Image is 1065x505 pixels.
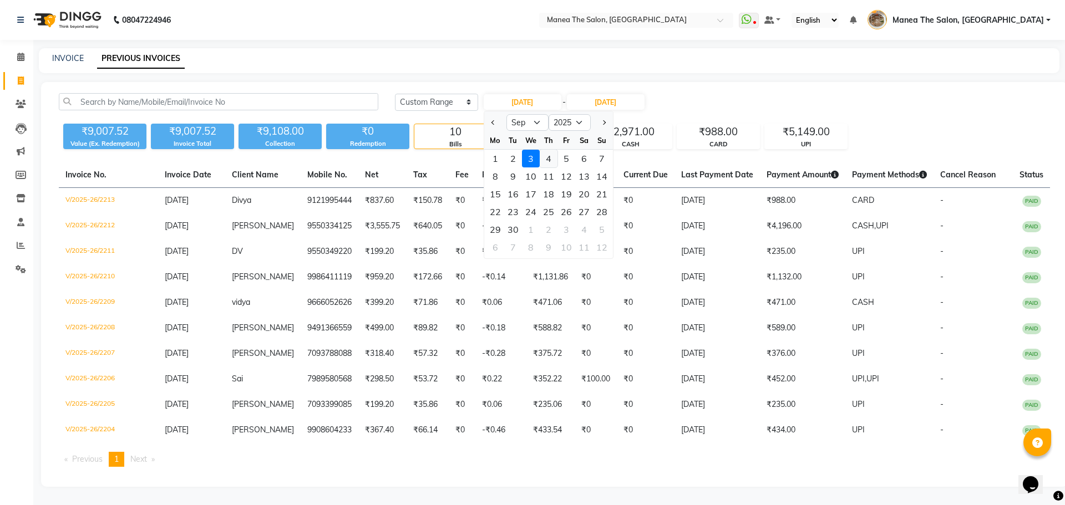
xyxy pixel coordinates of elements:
[876,221,889,231] span: UPI
[617,366,674,392] td: ₹0
[165,272,189,282] span: [DATE]
[681,170,753,180] span: Last Payment Date
[522,131,540,149] div: We
[414,140,496,149] div: Bills
[557,150,575,167] div: 5
[301,239,358,264] td: 9550349220
[526,366,575,392] td: ₹352.22
[407,264,449,290] td: ₹172.66
[232,170,278,180] span: Client Name
[852,323,865,333] span: UPI
[522,221,540,238] div: Wednesday, October 1, 2025
[617,392,674,417] td: ₹0
[590,124,672,140] div: ₹2,971.00
[232,348,294,358] span: [PERSON_NAME]
[593,238,611,256] div: 12
[59,213,158,239] td: V/2025-26/2212
[674,188,760,214] td: [DATE]
[940,195,944,205] span: -
[165,348,189,358] span: [DATE]
[486,221,504,238] div: Monday, September 29, 2025
[232,425,294,435] span: [PERSON_NAME]
[239,124,322,139] div: ₹9,108.00
[232,246,243,256] span: DV
[475,239,526,264] td: ₹0.06
[557,150,575,167] div: Friday, September 5, 2025
[617,341,674,366] td: ₹0
[575,150,593,167] div: Saturday, September 6, 2025
[1022,272,1041,283] span: PAID
[575,203,593,221] div: 27
[760,417,845,443] td: ₹434.00
[72,454,103,464] span: Previous
[852,170,927,180] span: Payment Methods
[407,239,449,264] td: ₹35.86
[165,195,189,205] span: [DATE]
[59,315,158,341] td: V/2025-26/2208
[760,341,845,366] td: ₹376.00
[540,185,557,203] div: Thursday, September 18, 2025
[617,315,674,341] td: ₹0
[617,239,674,264] td: ₹0
[504,203,522,221] div: 23
[59,452,1050,467] nav: Pagination
[414,124,496,140] div: 10
[65,170,106,180] span: Invoice No.
[575,131,593,149] div: Sa
[557,167,575,185] div: Friday, September 12, 2025
[575,221,593,238] div: 4
[413,170,427,180] span: Tax
[486,221,504,238] div: 29
[575,185,593,203] div: Saturday, September 20, 2025
[557,203,575,221] div: Friday, September 26, 2025
[526,417,575,443] td: ₹433.54
[407,392,449,417] td: ₹35.86
[449,417,475,443] td: ₹0
[575,150,593,167] div: 6
[449,392,475,417] td: ₹0
[557,221,575,238] div: 3
[557,203,575,221] div: 26
[526,290,575,315] td: ₹471.06
[486,167,504,185] div: 8
[486,150,504,167] div: Monday, September 1, 2025
[1022,374,1041,385] span: PAID
[407,417,449,443] td: ₹66.14
[940,323,944,333] span: -
[1022,221,1041,232] span: PAID
[892,14,1044,26] span: Manea The Salon, [GEOGRAPHIC_DATA]
[522,203,540,221] div: 24
[760,188,845,214] td: ₹988.00
[557,185,575,203] div: Friday, September 19, 2025
[522,203,540,221] div: Wednesday, September 24, 2025
[674,366,760,392] td: [DATE]
[475,213,526,239] td: -₹0.20
[540,238,557,256] div: 9
[63,124,146,139] div: ₹9,007.52
[540,150,557,167] div: 4
[540,150,557,167] div: Thursday, September 4, 2025
[59,417,158,443] td: V/2025-26/2204
[522,238,540,256] div: Wednesday, October 8, 2025
[504,221,522,238] div: 30
[760,392,845,417] td: ₹235.00
[122,4,171,35] b: 08047224946
[232,221,294,231] span: [PERSON_NAME]
[593,150,611,167] div: Sunday, September 7, 2025
[449,239,475,264] td: ₹0
[232,195,251,205] span: Divya
[486,185,504,203] div: 15
[301,392,358,417] td: 7093399085
[486,238,504,256] div: Monday, October 6, 2025
[232,399,294,409] span: [PERSON_NAME]
[674,315,760,341] td: [DATE]
[940,297,944,307] span: -
[486,238,504,256] div: 6
[760,213,845,239] td: ₹4,196.00
[593,203,611,221] div: 28
[852,297,874,307] span: CASH
[557,167,575,185] div: 12
[868,10,887,29] img: Manea The Salon, Kanuru
[301,366,358,392] td: 7989580568
[760,290,845,315] td: ₹471.00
